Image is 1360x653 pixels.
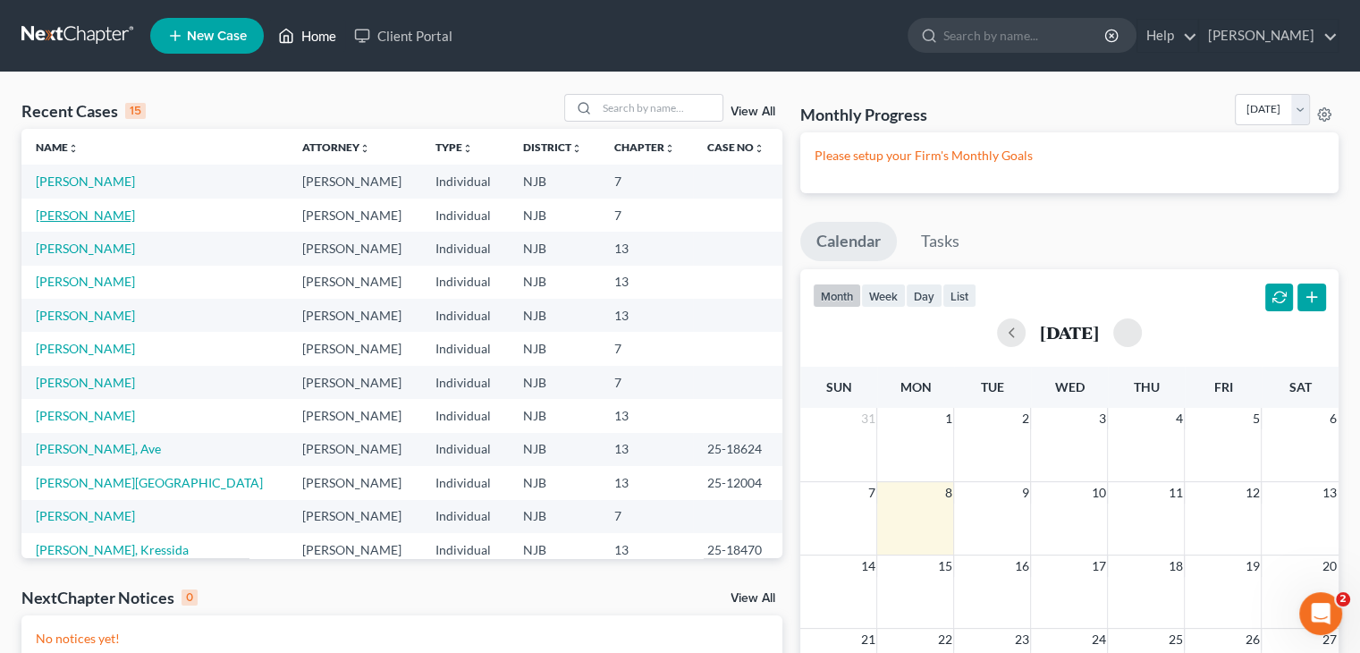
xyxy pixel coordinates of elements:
p: Please setup your Firm's Monthly Goals [815,147,1324,165]
td: Individual [421,466,509,499]
a: [PERSON_NAME] [36,274,135,289]
td: [PERSON_NAME] [288,232,421,265]
a: Nameunfold_more [36,140,79,154]
td: Individual [421,266,509,299]
span: 6 [1328,408,1339,429]
td: [PERSON_NAME] [288,266,421,299]
iframe: Intercom live chat [1299,592,1342,635]
td: 7 [600,332,693,365]
a: [PERSON_NAME] [36,408,135,423]
td: Individual [421,199,509,232]
td: [PERSON_NAME] [288,165,421,198]
i: unfold_more [462,143,473,154]
span: Mon [900,379,931,394]
a: [PERSON_NAME] [36,208,135,223]
td: Individual [421,399,509,432]
button: week [861,284,906,308]
span: 3 [1096,408,1107,429]
span: Thu [1133,379,1159,394]
td: 7 [600,500,693,533]
td: Individual [421,366,509,399]
td: NJB [509,199,600,232]
span: 5 [1250,408,1261,429]
h2: [DATE] [1040,323,1099,342]
td: 13 [600,466,693,499]
button: list [942,284,976,308]
span: 7 [866,482,876,504]
a: Districtunfold_more [523,140,582,154]
td: [PERSON_NAME] [288,500,421,533]
td: [PERSON_NAME] [288,533,421,566]
td: NJB [509,332,600,365]
span: Tue [981,379,1004,394]
td: Individual [421,433,509,466]
a: Client Portal [345,20,461,52]
div: 15 [125,103,146,119]
span: 2 [1019,408,1030,429]
span: Wed [1054,379,1084,394]
td: NJB [509,466,600,499]
span: 18 [1166,555,1184,577]
a: [PERSON_NAME] [36,308,135,323]
td: 7 [600,165,693,198]
div: Recent Cases [21,100,146,122]
a: Help [1137,20,1197,52]
a: View All [731,592,775,605]
span: 2 [1336,592,1350,606]
span: Sat [1288,379,1311,394]
span: Fri [1213,379,1232,394]
a: [PERSON_NAME][GEOGRAPHIC_DATA] [36,475,263,490]
span: 16 [1012,555,1030,577]
a: Attorneyunfold_more [302,140,370,154]
span: 25 [1166,629,1184,650]
a: [PERSON_NAME] [36,174,135,189]
a: [PERSON_NAME] [36,341,135,356]
td: 13 [600,266,693,299]
a: [PERSON_NAME], Kressida [36,542,189,557]
a: [PERSON_NAME], Ave [36,441,161,456]
a: [PERSON_NAME] [36,241,135,256]
td: NJB [509,232,600,265]
button: day [906,284,942,308]
span: 24 [1089,629,1107,650]
td: Individual [421,299,509,332]
td: Individual [421,533,509,566]
span: 4 [1173,408,1184,429]
div: NextChapter Notices [21,587,198,608]
span: 19 [1243,555,1261,577]
a: Chapterunfold_more [614,140,675,154]
td: Individual [421,165,509,198]
span: 14 [858,555,876,577]
i: unfold_more [571,143,582,154]
span: 31 [858,408,876,429]
td: NJB [509,366,600,399]
td: NJB [509,266,600,299]
td: [PERSON_NAME] [288,399,421,432]
span: New Case [187,30,247,43]
a: Typeunfold_more [435,140,473,154]
span: 10 [1089,482,1107,504]
button: month [813,284,861,308]
span: 17 [1089,555,1107,577]
td: NJB [509,533,600,566]
span: 21 [858,629,876,650]
span: 12 [1243,482,1261,504]
td: [PERSON_NAME] [288,466,421,499]
span: 22 [935,629,953,650]
td: Individual [421,332,509,365]
span: 11 [1166,482,1184,504]
a: [PERSON_NAME] [36,375,135,390]
a: View All [731,106,775,118]
span: 9 [1019,482,1030,504]
td: 7 [600,366,693,399]
span: 23 [1012,629,1030,650]
h3: Monthly Progress [800,104,927,125]
i: unfold_more [359,143,370,154]
td: [PERSON_NAME] [288,332,421,365]
span: 26 [1243,629,1261,650]
span: 8 [942,482,953,504]
td: 13 [600,533,693,566]
td: NJB [509,433,600,466]
span: 20 [1321,555,1339,577]
td: 25-12004 [693,466,782,499]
